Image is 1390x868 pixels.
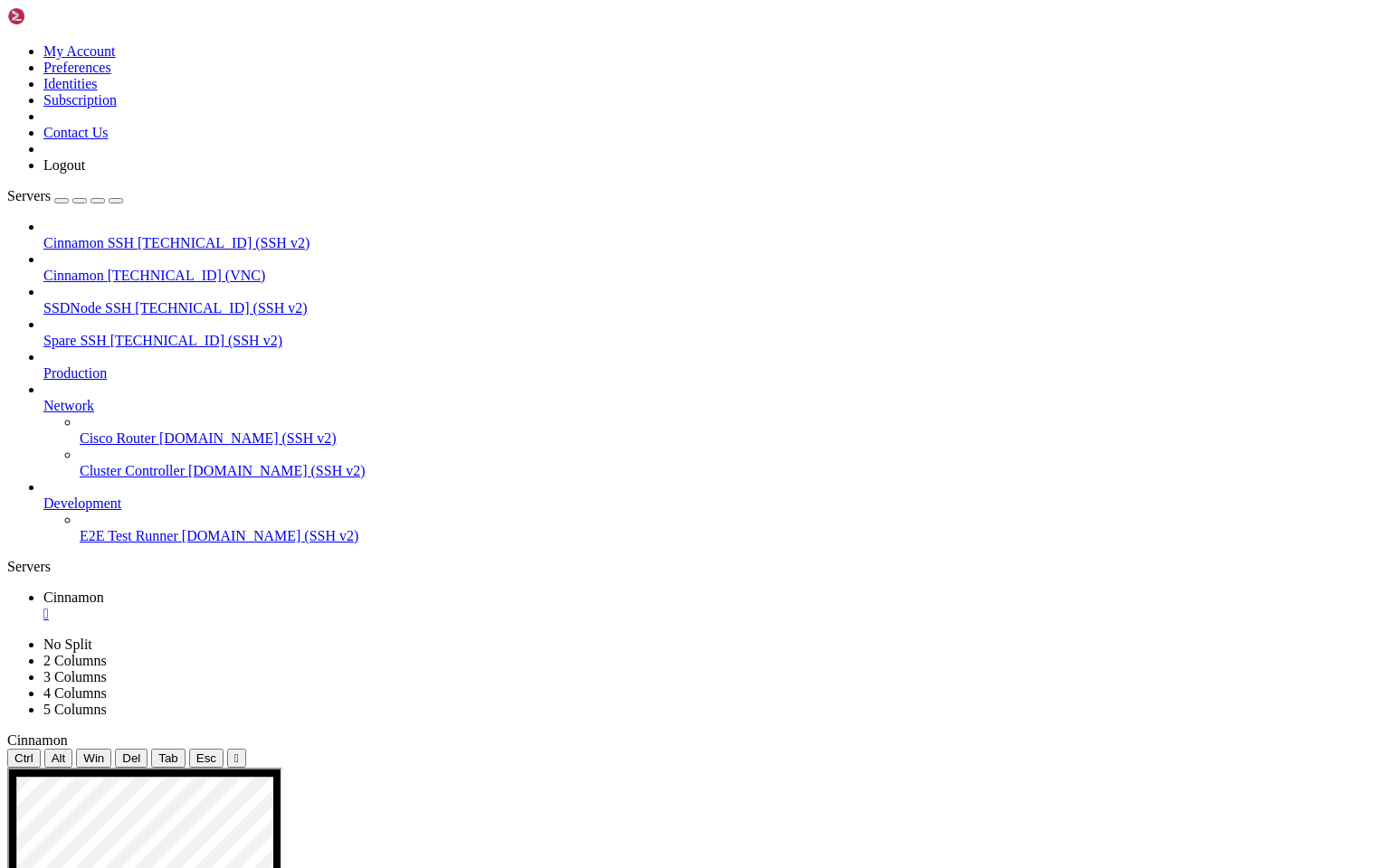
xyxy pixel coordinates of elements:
[80,463,185,478] span: Cluster Controller
[43,365,1383,382] a: Production
[80,528,1383,544] a: E2E Test Runner [DOMAIN_NAME] (SSH v2)
[7,7,111,25] img: Shellngn
[76,749,111,768] button: Win
[43,268,1383,284] a: Cinnamon [TECHNICAL_ID] (VNC)
[43,590,1383,622] a: Cinnamon
[43,495,121,511] span: Development
[43,157,85,173] a: Logout
[43,479,1383,544] li: Development
[43,300,1383,316] a: SSDNode SSH [TECHNICAL_ID] (SSH v2)
[14,751,33,765] span: Ctrl
[43,268,104,283] span: Cinnamon
[43,398,94,413] span: Network
[138,235,309,250] span: [TECHNICAL_ID] (SSH v2)
[159,430,337,446] span: [DOMAIN_NAME] (SSH v2)
[43,349,1383,382] li: Production
[151,749,186,768] button: Tab
[43,398,1383,414] a: Network
[115,749,148,768] button: Del
[43,235,1383,251] a: Cinnamon SSH [TECHNICAL_ID] (SSH v2)
[43,637,92,652] a: No Split
[80,512,1383,544] li: E2E Test Runner [DOMAIN_NAME] (SSH v2)
[43,284,1383,316] li: SSDNode SSH [TECHNICAL_ID] (SSH v2)
[43,333,107,348] span: Spare SSH
[7,188,123,203] a: Servers
[43,365,107,381] span: Production
[43,606,1383,622] a: 
[43,382,1383,479] li: Network
[43,43,116,59] a: My Account
[43,92,117,108] a: Subscription
[43,219,1383,251] li: Cinnamon SSH [TECHNICAL_ID] (SSH v2)
[43,60,111,75] a: Preferences
[135,300,307,316] span: [TECHNICAL_ID] (SSH v2)
[122,751,140,765] span: Del
[234,751,239,765] div: 
[43,300,131,316] span: SSDNode SSH
[110,333,282,348] span: [TECHNICAL_ID] (SSH v2)
[83,751,104,765] span: Win
[188,463,366,478] span: [DOMAIN_NAME] (SSH v2)
[182,528,359,543] span: [DOMAIN_NAME] (SSH v2)
[196,751,216,765] span: Esc
[7,732,68,748] span: Cinnamon
[43,590,104,605] span: Cinnamon
[108,268,266,283] span: [TECHNICAL_ID] (VNC)
[158,751,178,765] span: Tab
[43,702,107,717] a: 5 Columns
[80,528,178,543] span: E2E Test Runner
[52,751,66,765] span: Alt
[43,685,107,701] a: 4 Columns
[189,749,224,768] button: Esc
[80,414,1383,447] li: Cisco Router [DOMAIN_NAME] (SSH v2)
[43,653,107,668] a: 2 Columns
[43,125,109,140] a: Contact Us
[43,316,1383,349] li: Spare SSH [TECHNICAL_ID] (SSH v2)
[80,430,156,446] span: Cisco Router
[43,235,134,250] span: Cinnamon SSH
[80,447,1383,479] li: Cluster Controller [DOMAIN_NAME] (SSH v2)
[7,559,1383,575] div: Servers
[43,333,1383,349] a: Spare SSH [TECHNICAL_ID] (SSH v2)
[43,669,107,684] a: 3 Columns
[44,749,73,768] button: Alt
[80,463,1383,479] a: Cluster Controller [DOMAIN_NAME] (SSH v2)
[7,188,51,203] span: Servers
[43,495,1383,512] a: Development
[227,749,246,768] button: 
[43,76,98,91] a: Identities
[7,749,41,768] button: Ctrl
[80,430,1383,447] a: Cisco Router [DOMAIN_NAME] (SSH v2)
[43,251,1383,284] li: Cinnamon [TECHNICAL_ID] (VNC)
